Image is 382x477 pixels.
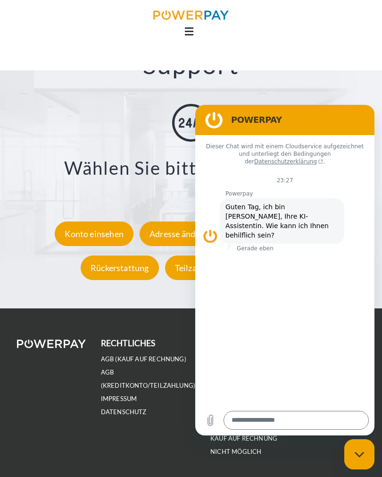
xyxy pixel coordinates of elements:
[101,408,147,416] a: DATENSCHUTZ
[137,229,220,239] a: Adresse ändern
[140,221,218,246] div: Adresse ändern
[153,10,229,20] img: logo-powerpay.svg
[101,355,186,363] a: AGB (Kauf auf Rechnung)
[101,338,156,348] b: rechtliches
[55,221,133,246] div: Konto einsehen
[101,395,137,403] a: IMPRESSUM
[78,263,161,273] a: Rückerstattung
[101,368,196,390] a: AGB (Kreditkonto/Teilzahlung)
[165,256,228,280] div: Teilzahlung
[195,105,374,435] iframe: Messaging-Fenster
[344,439,374,469] iframe: Schaltfläche zum Öffnen des Messaging-Fensters; Konversation läuft
[81,256,159,280] div: Rückerstattung
[163,263,230,273] a: Teilzahlung
[172,104,210,142] img: online-shopping.svg
[5,157,377,179] h3: Wählen Sie bitte Ihr Anliegen
[17,339,86,349] img: logo-powerpay-white.svg
[52,229,136,239] a: Konto einsehen
[210,434,277,456] a: Kauf auf Rechnung nicht möglich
